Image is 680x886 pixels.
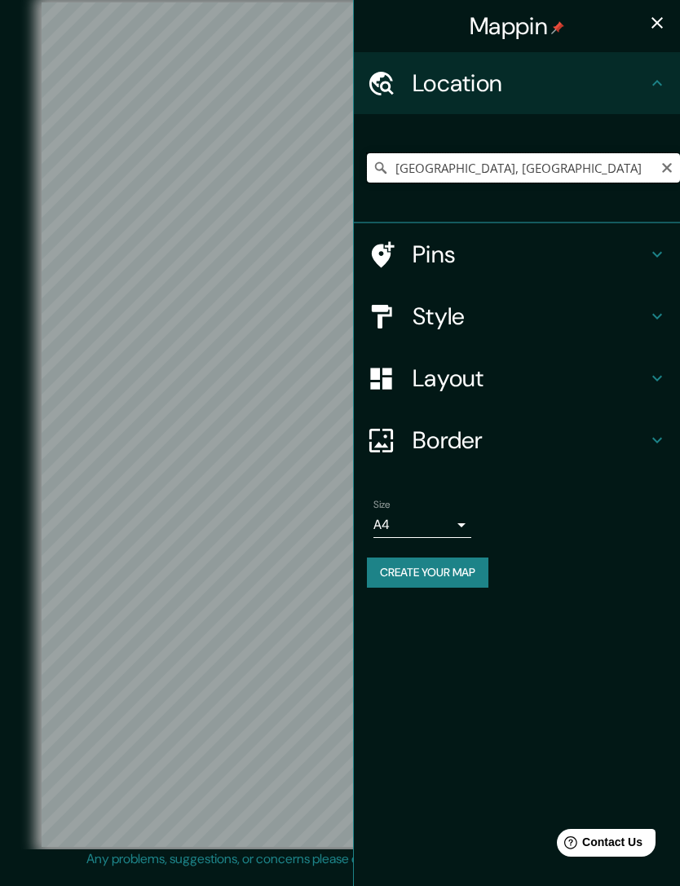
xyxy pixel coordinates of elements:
h4: Location [413,68,647,98]
div: Pins [354,223,680,285]
button: Create your map [367,558,488,588]
h4: Style [413,302,647,331]
p: Any problems, suggestions, or concerns please email . [86,849,588,869]
img: pin-icon.png [551,21,564,34]
div: A4 [373,512,471,538]
input: Pick your city or area [367,153,680,183]
h4: Pins [413,240,647,269]
div: Border [354,409,680,471]
div: Style [354,285,680,347]
div: Layout [354,347,680,409]
h4: Border [413,425,647,455]
iframe: Help widget launcher [535,822,662,868]
button: Clear [660,159,673,174]
h4: Mappin [470,11,564,41]
label: Size [373,498,391,512]
h4: Layout [413,364,647,393]
div: Location [354,52,680,114]
canvas: Map [42,2,639,847]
